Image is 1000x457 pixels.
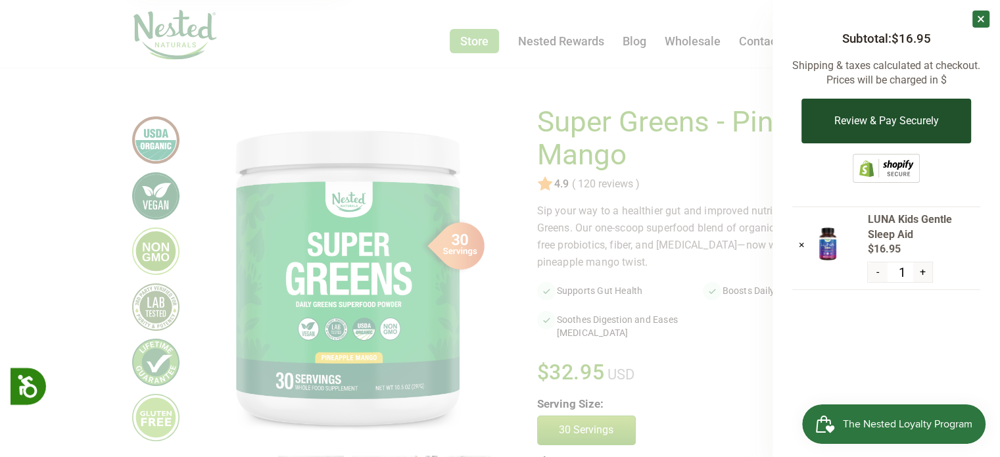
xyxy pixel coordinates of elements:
img: LUNA Kids Gentle Sleep Aid - USA [811,228,844,260]
img: Shopify secure badge [853,154,920,183]
button: - [868,262,887,282]
span: $16.95 [867,242,980,256]
button: + [913,262,932,282]
p: Shipping & taxes calculated at checkout. Prices will be charged in $ [792,59,980,88]
h3: Subtotal: [792,32,980,47]
a: × [799,239,805,251]
a: This online store is secured by Shopify [853,173,920,185]
span: $16.95 [892,32,931,46]
button: Review & Pay Securely [801,99,970,143]
a: × [972,11,989,28]
span: LUNA Kids Gentle Sleep Aid [867,212,980,242]
iframe: Button to open loyalty program pop-up [802,404,987,444]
